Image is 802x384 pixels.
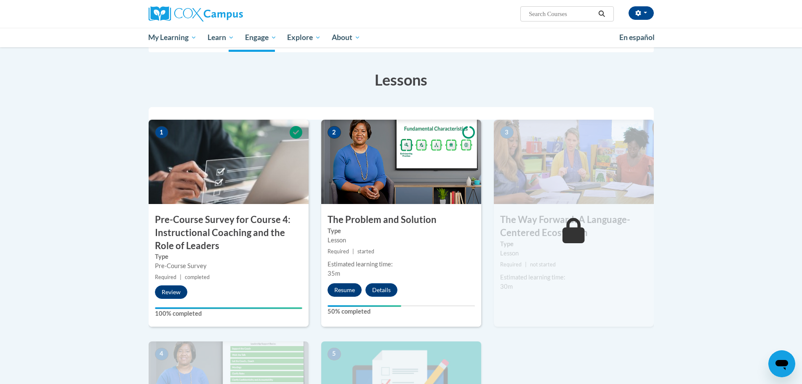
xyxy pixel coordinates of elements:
iframe: Button to launch messaging window [768,350,795,377]
a: Explore [282,28,326,47]
a: Cox Campus [149,6,309,21]
span: 4 [155,348,168,360]
span: | [352,248,354,255]
label: 50% completed [328,307,475,316]
h3: The Problem and Solution [321,213,481,226]
span: | [525,261,527,268]
h3: The Way Forward: A Language-Centered Ecosystem [494,213,654,239]
a: Learn [202,28,240,47]
span: 35m [328,270,340,277]
span: 3 [500,126,514,139]
span: Learn [208,32,234,43]
label: 100% completed [155,309,302,318]
h3: Lessons [149,69,654,90]
img: Course Image [149,120,309,204]
div: Your progress [155,307,302,309]
div: Estimated learning time: [500,273,647,282]
button: Resume [328,283,362,297]
span: Engage [245,32,277,43]
div: Estimated learning time: [328,260,475,269]
label: Type [328,226,475,236]
span: 5 [328,348,341,360]
span: My Learning [148,32,197,43]
span: Required [328,248,349,255]
img: Cox Campus [149,6,243,21]
span: 2 [328,126,341,139]
span: Required [155,274,176,280]
span: not started [530,261,556,268]
img: Course Image [494,120,654,204]
a: En español [614,29,660,46]
div: Main menu [136,28,666,47]
button: Details [365,283,397,297]
span: About [332,32,360,43]
input: Search Courses [528,9,595,19]
label: Type [500,239,647,249]
div: Lesson [328,236,475,245]
button: Search [595,9,608,19]
span: En español [619,33,655,42]
span: 30m [500,283,513,290]
div: Lesson [500,249,647,258]
span: completed [185,274,210,280]
a: My Learning [143,28,202,47]
span: 1 [155,126,168,139]
div: Your progress [328,305,401,307]
button: Review [155,285,187,299]
a: About [326,28,366,47]
img: Course Image [321,120,481,204]
div: Pre-Course Survey [155,261,302,271]
label: Type [155,252,302,261]
a: Engage [240,28,282,47]
span: Required [500,261,522,268]
span: | [180,274,181,280]
h3: Pre-Course Survey for Course 4: Instructional Coaching and the Role of Leaders [149,213,309,252]
button: Account Settings [629,6,654,20]
span: started [357,248,374,255]
span: Explore [287,32,321,43]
